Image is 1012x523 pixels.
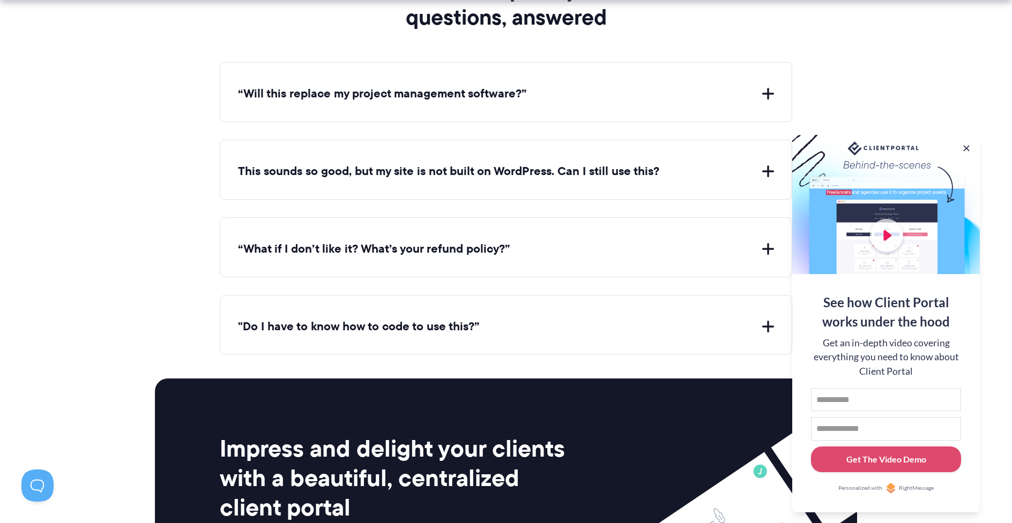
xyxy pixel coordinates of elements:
[811,293,961,331] div: See how Client Portal works under the hood
[238,319,774,335] button: "Do I have to know how to code to use this?”
[811,336,961,378] div: Get an in-depth video covering everything you need to know about Client Portal
[811,483,961,494] a: Personalized withRightMessage
[846,453,926,466] div: Get The Video Demo
[885,483,896,494] img: Personalized with RightMessage
[21,469,54,502] iframe: Toggle Customer Support
[238,86,774,102] button: “Will this replace my project management software?”
[811,446,961,473] button: Get The Video Demo
[899,484,934,492] span: RightMessage
[238,241,774,257] button: “What if I don’t like it? What’s your refund policy?”
[238,163,774,180] button: This sounds so good, but my site is not built on WordPress. Can I still use this?
[220,434,572,522] h2: Impress and delight your clients with a beautiful, centralized client portal
[838,484,882,492] span: Personalized with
